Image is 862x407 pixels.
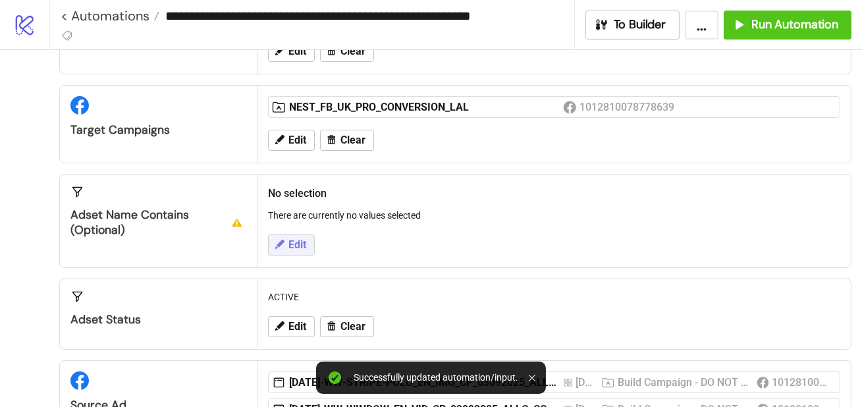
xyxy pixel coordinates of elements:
span: Clear [340,134,365,146]
button: Edit [268,234,315,256]
span: To Builder [614,17,666,32]
div: Target Campaigns [70,122,246,138]
span: Clear [340,45,365,57]
button: Edit [268,316,315,337]
a: < Automations [61,9,159,22]
div: 1012810078778639 [772,374,832,391]
span: Edit [288,134,306,146]
button: Edit [268,130,315,151]
span: Clear [340,321,365,333]
div: Adset Name contains (optional) [70,207,246,238]
button: ... [685,11,718,40]
button: Edit [268,41,315,62]
button: Run Automation [724,11,851,40]
span: Run Automation [751,17,838,32]
button: Clear [320,130,374,151]
button: To Builder [585,11,680,40]
span: Edit [288,239,306,251]
div: [DATE] [576,374,596,391]
div: 1012810078778639 [579,99,676,115]
div: NEST_FB_UK_PRO_CONVERSION_LAL [289,100,563,115]
span: Edit [288,45,306,57]
div: ACTIVE [263,285,846,310]
div: Successfully updated automation/input. [354,372,518,383]
button: Clear [320,41,374,62]
div: Build Campaign - DO NOT SET LIVE – (New) [618,374,751,391]
p: There are currently no values selected [268,208,840,223]
div: Adset Status [70,312,246,327]
h2: No selection [268,185,840,202]
span: Edit [288,321,306,333]
button: Clear [320,316,374,337]
div: [DATE]-WW-STRIPE-POLO_EN_IMG_CP_03092025_ALLG_CC_SC24_None_ [289,375,563,390]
